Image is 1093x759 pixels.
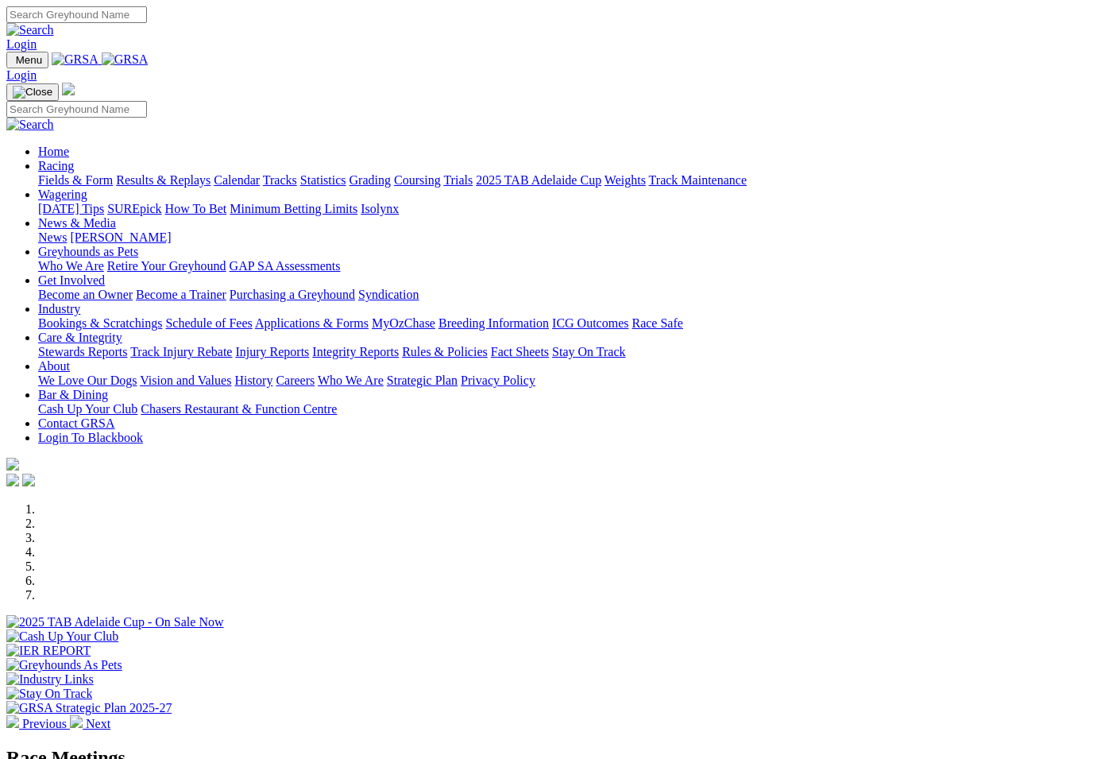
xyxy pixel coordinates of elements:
[300,173,346,187] a: Statistics
[62,83,75,95] img: logo-grsa-white.png
[604,173,646,187] a: Weights
[6,37,37,51] a: Login
[6,615,224,629] img: 2025 TAB Adelaide Cup - On Sale Now
[6,6,147,23] input: Search
[38,173,1087,188] div: Racing
[38,316,162,330] a: Bookings & Scratchings
[38,259,1087,273] div: Greyhounds as Pets
[235,345,309,358] a: Injury Reports
[38,331,122,344] a: Care & Integrity
[6,68,37,82] a: Login
[214,173,260,187] a: Calendar
[38,374,1087,388] div: About
[38,345,127,358] a: Stewards Reports
[38,259,104,273] a: Who We Are
[52,52,98,67] img: GRSA
[38,316,1087,331] div: Industry
[6,717,70,730] a: Previous
[38,159,74,172] a: Racing
[38,188,87,201] a: Wagering
[438,316,549,330] a: Breeding Information
[350,173,391,187] a: Grading
[22,717,67,730] span: Previous
[631,316,682,330] a: Race Safe
[38,345,1087,359] div: Care & Integrity
[6,474,19,486] img: facebook.svg
[38,173,113,187] a: Fields & Form
[130,345,232,358] a: Track Injury Rebate
[38,288,1087,302] div: Get Involved
[38,230,67,244] a: News
[38,145,69,158] a: Home
[6,83,59,101] button: Toggle navigation
[387,374,458,387] a: Strategic Plan
[86,717,110,730] span: Next
[38,416,114,430] a: Contact GRSA
[358,288,419,301] a: Syndication
[476,173,601,187] a: 2025 TAB Adelaide Cup
[107,259,226,273] a: Retire Your Greyhound
[38,302,80,316] a: Industry
[38,216,116,230] a: News & Media
[263,173,297,187] a: Tracks
[6,687,92,701] img: Stay On Track
[491,345,549,358] a: Fact Sheets
[443,173,473,187] a: Trials
[38,202,1087,216] div: Wagering
[38,359,70,373] a: About
[70,230,171,244] a: [PERSON_NAME]
[38,273,105,287] a: Get Involved
[38,374,137,387] a: We Love Our Dogs
[6,101,147,118] input: Search
[6,658,122,672] img: Greyhounds As Pets
[461,374,535,387] a: Privacy Policy
[6,701,172,715] img: GRSA Strategic Plan 2025-27
[234,374,272,387] a: History
[38,402,137,416] a: Cash Up Your Club
[38,230,1087,245] div: News & Media
[230,288,355,301] a: Purchasing a Greyhound
[230,259,341,273] a: GAP SA Assessments
[649,173,747,187] a: Track Maintenance
[107,202,161,215] a: SUREpick
[141,402,337,416] a: Chasers Restaurant & Function Centre
[6,23,54,37] img: Search
[230,202,357,215] a: Minimum Betting Limits
[552,316,628,330] a: ICG Outcomes
[402,345,488,358] a: Rules & Policies
[276,374,315,387] a: Careers
[70,717,110,730] a: Next
[6,715,19,728] img: chevron-left-pager-white.svg
[136,288,226,301] a: Become a Trainer
[6,458,19,471] img: logo-grsa-white.png
[552,345,625,358] a: Stay On Track
[38,431,143,444] a: Login To Blackbook
[38,202,104,215] a: [DATE] Tips
[102,52,149,67] img: GRSA
[70,715,83,728] img: chevron-right-pager-white.svg
[165,316,252,330] a: Schedule of Fees
[38,402,1087,416] div: Bar & Dining
[255,316,369,330] a: Applications & Forms
[312,345,399,358] a: Integrity Reports
[6,672,94,687] img: Industry Links
[6,644,91,658] img: IER REPORT
[38,388,108,401] a: Bar & Dining
[6,52,48,68] button: Toggle navigation
[361,202,399,215] a: Isolynx
[394,173,441,187] a: Coursing
[116,173,210,187] a: Results & Replays
[140,374,231,387] a: Vision and Values
[6,629,118,644] img: Cash Up Your Club
[38,245,138,258] a: Greyhounds as Pets
[372,316,435,330] a: MyOzChase
[165,202,227,215] a: How To Bet
[22,474,35,486] img: twitter.svg
[16,54,42,66] span: Menu
[318,374,384,387] a: Who We Are
[13,86,52,99] img: Close
[38,288,133,301] a: Become an Owner
[6,118,54,132] img: Search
